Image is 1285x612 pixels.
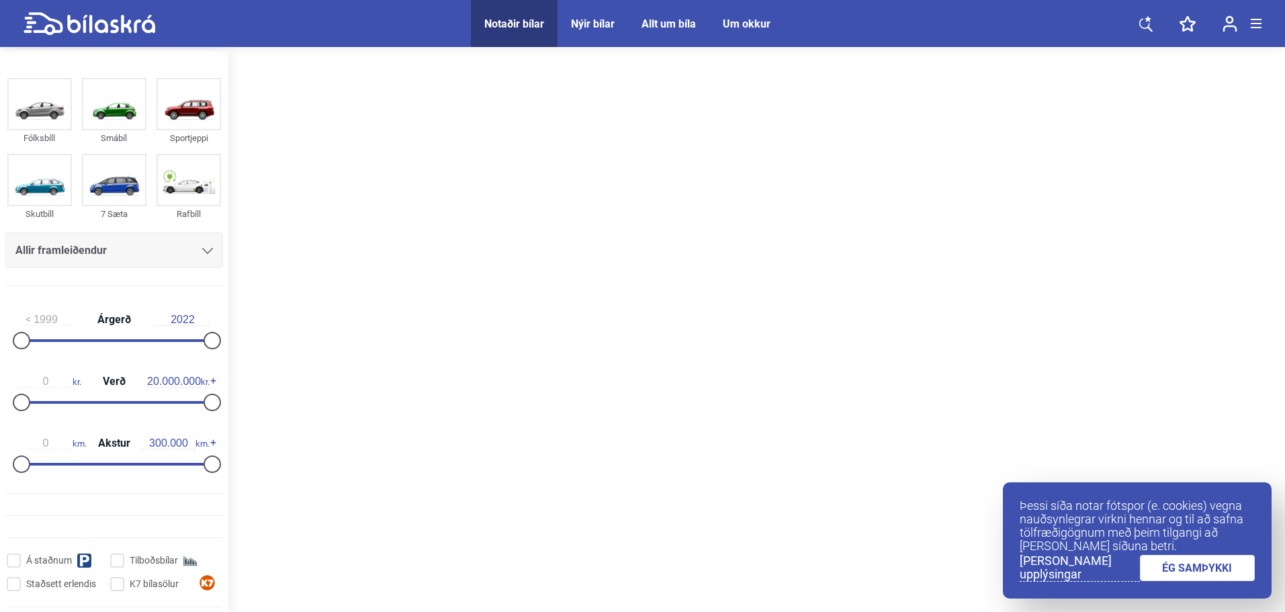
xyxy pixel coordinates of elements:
p: Þessi síða notar fótspor (e. cookies) vegna nauðsynlegrar virkni hennar og til að safna tölfræðig... [1020,499,1255,553]
div: Fólksbíll [7,130,72,146]
span: K7 bílasölur [130,577,179,591]
span: km. [142,437,210,449]
div: Skutbíll [7,206,72,222]
span: Árgerð [94,314,134,325]
div: Sportjeppi [157,130,221,146]
span: kr. [19,376,81,388]
span: kr. [147,376,210,388]
span: Allir framleiðendur [15,241,107,260]
a: Notaðir bílar [484,17,544,30]
a: Um okkur [723,17,770,30]
a: Allt um bíla [641,17,696,30]
a: ÉG SAMÞYKKI [1140,555,1255,581]
img: user-login.svg [1223,15,1237,32]
span: Akstur [95,438,134,449]
span: Verð [99,376,129,387]
div: Smábíl [82,130,146,146]
span: km. [19,437,87,449]
a: Nýir bílar [571,17,615,30]
a: [PERSON_NAME] upplýsingar [1020,554,1140,582]
span: Tilboðsbílar [130,554,178,568]
div: Rafbíll [157,206,221,222]
div: 7 Sæta [82,206,146,222]
span: Á staðnum [26,554,72,568]
span: Staðsett erlendis [26,577,96,591]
